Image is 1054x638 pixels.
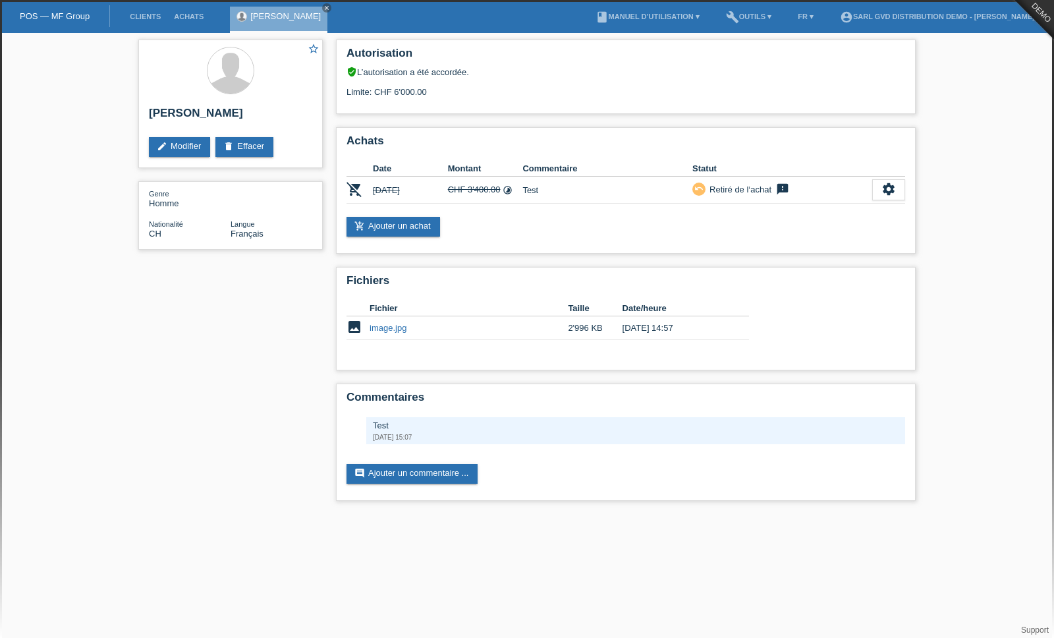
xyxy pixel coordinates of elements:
[448,177,523,204] td: CHF 3'400.00
[20,11,90,21] a: POS — MF Group
[623,316,731,340] td: [DATE] 14:57
[323,5,330,11] i: close
[308,43,319,57] a: star_border
[370,301,568,316] th: Fichier
[223,141,234,152] i: delete
[149,229,161,239] span: Suisse
[833,13,1047,20] a: account_circleSARL GVD DISTRIBUTION Demo - [PERSON_NAME] ▾
[775,183,790,196] i: feedback
[692,161,872,177] th: Statut
[347,134,905,154] h2: Achats
[231,220,255,228] span: Langue
[347,67,905,77] div: L’autorisation a été accordée.
[694,184,704,193] i: undo
[373,177,448,204] td: [DATE]
[347,181,362,197] i: POSP00028643
[373,420,899,430] div: Test
[503,185,513,195] i: Taux fixes (48 versements)
[231,229,263,239] span: Français
[1021,625,1049,635] a: Support
[448,161,523,177] th: Montant
[149,137,210,157] a: editModifier
[791,13,820,20] a: FR ▾
[589,13,706,20] a: bookManuel d’utilisation ▾
[308,43,319,55] i: star_border
[347,47,905,67] h2: Autorisation
[522,177,692,204] td: Test
[568,316,622,340] td: 2'996 KB
[347,67,357,77] i: verified_user
[373,434,899,441] div: [DATE] 15:07
[719,13,778,20] a: buildOutils ▾
[596,11,609,24] i: book
[215,137,273,157] a: deleteEffacer
[347,274,905,294] h2: Fichiers
[726,11,739,24] i: build
[354,221,365,231] i: add_shopping_cart
[370,323,406,333] a: image.jpg
[347,391,905,411] h2: Commentaires
[354,468,365,478] i: comment
[568,301,622,316] th: Taille
[373,161,448,177] th: Date
[840,11,853,24] i: account_circle
[347,319,362,335] i: image
[149,188,231,208] div: Homme
[347,77,905,97] div: Limite: CHF 6'000.00
[123,13,167,20] a: Clients
[623,301,731,316] th: Date/heure
[149,190,169,198] span: Genre
[157,141,167,152] i: edit
[522,161,692,177] th: Commentaire
[706,183,771,196] div: Retiré de l‘achat
[881,182,896,196] i: settings
[250,11,321,21] a: [PERSON_NAME]
[149,107,312,127] h2: [PERSON_NAME]
[322,3,331,13] a: close
[149,220,183,228] span: Nationalité
[347,217,440,237] a: add_shopping_cartAjouter un achat
[167,13,210,20] a: Achats
[347,464,478,484] a: commentAjouter un commentaire ...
